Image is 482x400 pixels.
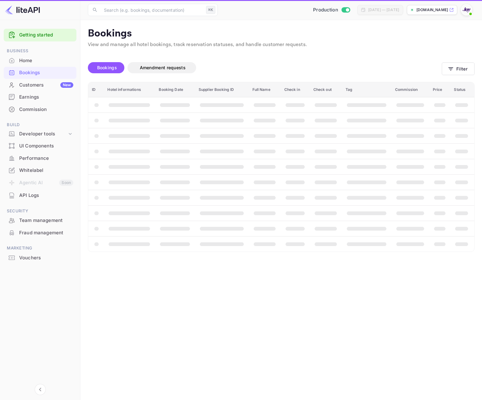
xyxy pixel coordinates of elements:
button: Collapse navigation [35,384,46,395]
a: Whitelabel [4,164,76,176]
a: UI Components [4,140,76,151]
img: LiteAPI logo [5,5,40,15]
div: Getting started [4,29,76,41]
div: [DATE] — [DATE] [368,7,399,13]
th: Status [450,82,474,97]
a: Commission [4,104,76,115]
div: Team management [19,217,73,224]
div: Fraud management [4,227,76,239]
div: Commission [19,106,73,113]
div: Team management [4,215,76,227]
span: Production [313,6,338,14]
p: [DOMAIN_NAME] [416,7,448,13]
th: Price [429,82,450,97]
div: account-settings tabs [88,62,442,73]
span: Security [4,208,76,215]
a: CustomersNew [4,79,76,91]
div: Bookings [4,67,76,79]
span: Bookings [97,65,117,70]
a: Getting started [19,32,73,39]
div: Commission [4,104,76,116]
div: New [60,82,73,88]
div: Customers [19,82,73,89]
div: API Logs [19,192,73,199]
div: ⌘K [206,6,215,14]
a: Bookings [4,67,76,78]
div: Bookings [19,69,73,76]
th: Hotel informations [104,82,155,97]
div: Home [4,55,76,67]
div: API Logs [4,189,76,202]
div: Switch to Sandbox mode [311,6,352,14]
th: ID [88,82,104,97]
div: Earnings [19,94,73,101]
div: Performance [4,152,76,164]
div: Whitelabel [19,167,73,174]
div: Developer tools [4,129,76,139]
th: Check in [281,82,310,97]
th: Commission [391,82,429,97]
div: Fraud management [19,229,73,236]
a: Fraud management [4,227,76,238]
th: Full Name [249,82,281,97]
a: Home [4,55,76,66]
th: Supplier Booking ID [195,82,249,97]
a: Earnings [4,91,76,103]
span: Business [4,48,76,54]
div: Whitelabel [4,164,76,177]
span: Amendment requests [140,65,186,70]
button: Filter [442,62,475,75]
table: booking table [88,82,474,252]
span: Build [4,121,76,128]
a: Performance [4,152,76,164]
div: Vouchers [19,254,73,262]
th: Check out [310,82,342,97]
a: Vouchers [4,252,76,263]
span: Marketing [4,245,76,252]
div: Home [19,57,73,64]
th: Tag [342,82,391,97]
img: With Joy [462,5,471,15]
th: Booking Date [155,82,195,97]
div: Developer tools [19,130,67,138]
div: UI Components [19,143,73,150]
p: View and manage all hotel bookings, track reservation statuses, and handle customer requests. [88,41,475,49]
div: Performance [19,155,73,162]
p: Bookings [88,28,475,40]
a: Team management [4,215,76,226]
a: API Logs [4,189,76,201]
input: Search (e.g. bookings, documentation) [100,4,204,16]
